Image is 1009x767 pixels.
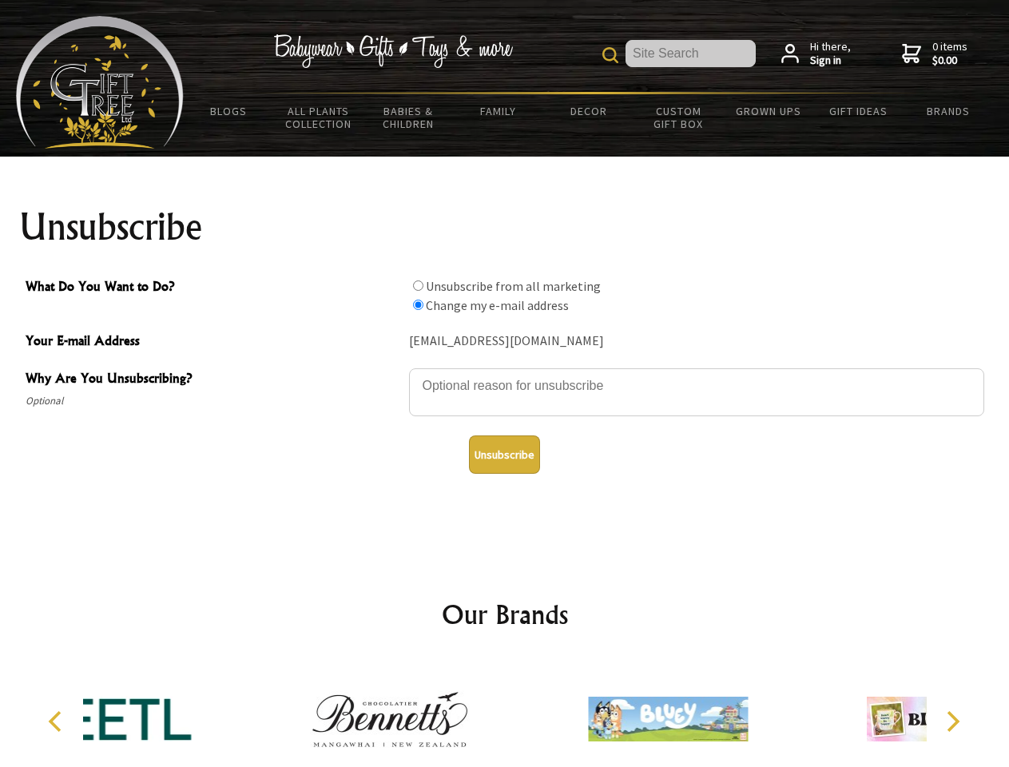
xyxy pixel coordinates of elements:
[426,278,601,294] label: Unsubscribe from all marketing
[19,208,991,246] h1: Unsubscribe
[26,331,401,354] span: Your E-mail Address
[932,39,967,68] span: 0 items
[902,40,967,68] a: 0 items$0.00
[32,595,978,634] h2: Our Brands
[409,329,984,354] div: [EMAIL_ADDRESS][DOMAIN_NAME]
[184,94,274,128] a: BLOGS
[932,54,967,68] strong: $0.00
[274,94,364,141] a: All Plants Collection
[454,94,544,128] a: Family
[413,300,423,310] input: What Do You Want to Do?
[426,297,569,313] label: Change my e-mail address
[602,47,618,63] img: product search
[26,368,401,391] span: Why Are You Unsubscribing?
[935,704,970,739] button: Next
[26,391,401,411] span: Optional
[723,94,813,128] a: Grown Ups
[626,40,756,67] input: Site Search
[781,40,851,68] a: Hi there,Sign in
[273,34,513,68] img: Babywear - Gifts - Toys & more
[813,94,904,128] a: Gift Ideas
[363,94,454,141] a: Babies & Children
[40,704,75,739] button: Previous
[409,368,984,416] textarea: Why Are You Unsubscribing?
[634,94,724,141] a: Custom Gift Box
[543,94,634,128] a: Decor
[810,54,851,68] strong: Sign in
[26,276,401,300] span: What Do You Want to Do?
[413,280,423,291] input: What Do You Want to Do?
[469,435,540,474] button: Unsubscribe
[904,94,994,128] a: Brands
[16,16,184,149] img: Babyware - Gifts - Toys and more...
[810,40,851,68] span: Hi there,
